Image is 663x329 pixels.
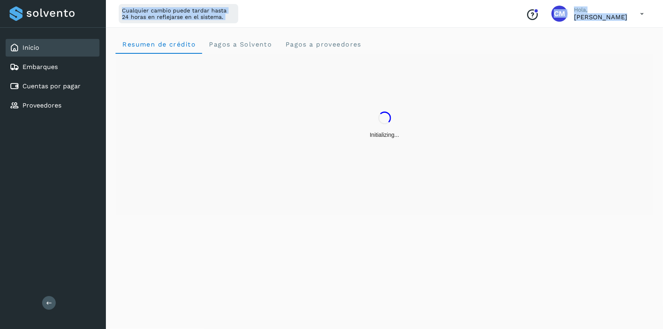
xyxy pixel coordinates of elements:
[22,63,58,71] a: Embarques
[6,77,99,95] div: Cuentas por pagar
[22,44,39,51] a: Inicio
[574,6,627,13] p: Hola,
[6,58,99,76] div: Embarques
[22,102,61,109] a: Proveedores
[574,13,627,21] p: Cynthia Mendoza
[209,41,272,48] span: Pagos a Solvento
[22,82,81,90] a: Cuentas por pagar
[6,39,99,57] div: Inicio
[285,41,361,48] span: Pagos a proveedores
[122,41,196,48] span: Resumen de crédito
[119,4,238,23] div: Cualquier cambio puede tardar hasta 24 horas en reflejarse en el sistema.
[6,97,99,114] div: Proveedores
